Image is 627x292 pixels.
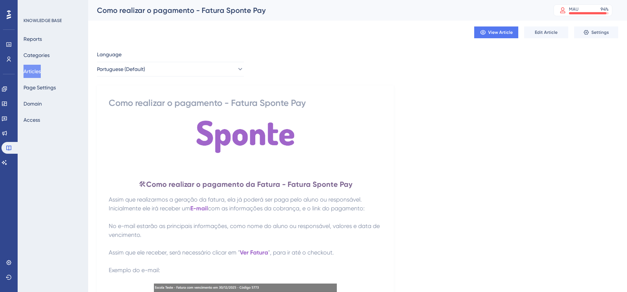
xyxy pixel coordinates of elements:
[97,5,535,15] div: Como realizar o pagamento - Fatura Sponte Pay
[474,26,518,38] button: View Article
[268,249,334,256] span: ", para ir até o checkout.
[24,18,62,24] div: KNOWLEDGE BASE
[240,249,268,256] strong: Ver Fatura
[109,249,240,256] span: Assim que ele receber, será necessário clicar em "
[524,26,568,38] button: Edit Article
[24,97,42,110] button: Domain
[574,26,618,38] button: Settings
[24,113,40,127] button: Access
[109,205,190,212] span: Inicialmente ele irá receber um
[139,180,146,189] span: 🛠
[24,49,50,62] button: Categories
[591,29,609,35] span: Settings
[24,32,42,46] button: Reports
[601,6,609,12] div: 94 %
[535,29,558,35] span: Edit Article
[109,196,362,203] span: Assim que realizarmos a geração da fatura, ela já poderá ser paga pelo aluno ou responsável.
[97,50,122,59] span: Language
[146,180,352,189] strong: Como realizar o pagamento da Fatura - Fatura Sponte Pay
[97,62,244,76] button: Portuguese (Default)
[208,205,365,212] span: com as informações da cobrança, e o link do pagamento:
[97,65,145,74] span: Portuguese (Default)
[109,97,382,109] div: Como realizar o pagamento - Fatura Sponte Pay
[190,205,208,212] strong: E-mail
[109,267,160,274] span: Exemplo do e-mail:
[24,65,41,78] button: Articles
[488,29,513,35] span: View Article
[569,6,579,12] div: MAU
[24,81,56,94] button: Page Settings
[109,222,381,238] span: No e-mail estarão as principais informações, como nome do aluno ou responsável, valores e data de...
